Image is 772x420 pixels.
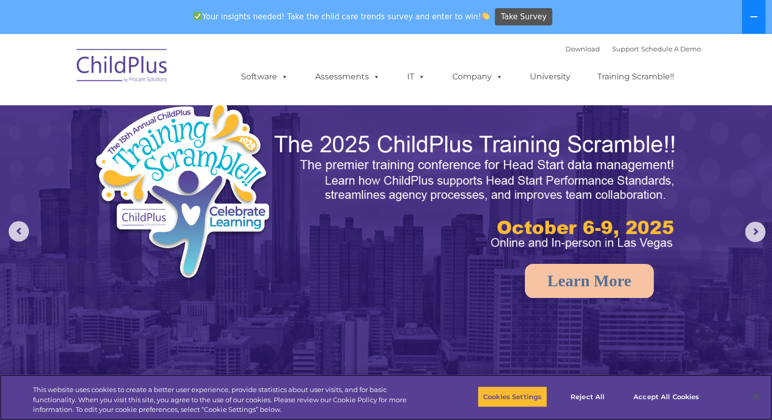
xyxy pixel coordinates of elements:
a: Schedule A Demo [641,45,701,53]
span: Last name [141,67,172,75]
a: Software [231,67,298,87]
a: Learn More [525,264,654,298]
a: Support [612,45,639,53]
img: 👏 [482,12,489,20]
button: Cookies Settings [478,386,547,407]
img: ChildPlus by Procare Solutions [72,42,173,93]
img: ✅ [194,12,202,20]
font: | [565,45,701,53]
a: Assessments [305,67,390,87]
button: Accept All Cookies [628,386,704,407]
a: Company [442,67,513,87]
span: Take Survey [501,8,547,26]
div: This website uses cookies to create a better user experience, provide statistics about user visit... [33,385,425,415]
a: Training Scramble!! [587,67,684,87]
a: Take Survey [495,8,552,26]
a: University [520,67,581,87]
span: Phone number [141,109,184,116]
a: Download [565,45,600,53]
button: Reject All [556,386,619,407]
span: Your insights needed! Take the child care trends survey and enter to win! [190,7,494,26]
button: Close [745,385,767,408]
a: IT [397,67,435,87]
